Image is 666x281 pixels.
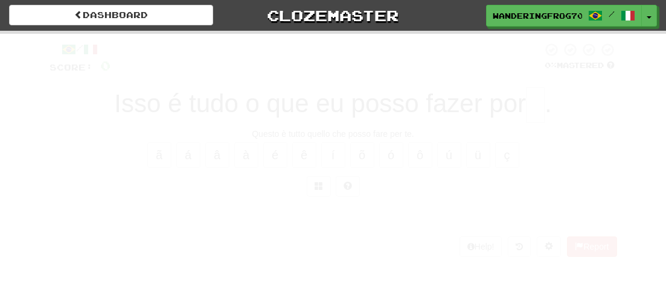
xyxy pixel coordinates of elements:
span: 0 [381,32,391,46]
span: Score: [50,62,93,72]
a: Clozemaster [231,5,435,26]
button: ê [292,142,316,168]
div: Questo è tutto quello che posso fare per te. [50,128,617,140]
button: Single letter hint - you only get 1 per sentence and score half the points! alt+h [336,176,360,197]
span: WanderingFrog7049 [493,10,582,21]
span: 10 [525,32,546,46]
button: ó [379,142,403,168]
span: . [545,89,552,118]
button: õ [350,142,374,168]
div: / [50,42,110,57]
span: 0 [203,32,213,46]
button: é [263,142,287,168]
button: Submit [296,203,371,230]
button: ã [147,142,171,168]
button: Switch sentence to multiple choice alt+p [307,176,331,197]
button: ü [466,142,490,168]
button: ç [495,142,519,168]
span: 0 [100,58,110,73]
button: ú [437,142,461,168]
span: / [609,10,615,18]
button: í [321,142,345,168]
span: 0 % [545,60,557,70]
a: Dashboard [9,5,213,25]
button: Help! [459,236,502,257]
div: Mastered [542,60,617,71]
button: ô [408,142,432,168]
button: á [176,142,200,168]
button: à [234,142,258,168]
button: â [205,142,229,168]
button: Round history (alt+y) [508,236,531,257]
button: Report [567,236,616,257]
span: Isso é tudo o que eu posso fazer por [114,89,526,118]
a: WanderingFrog7049 / [486,5,642,27]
